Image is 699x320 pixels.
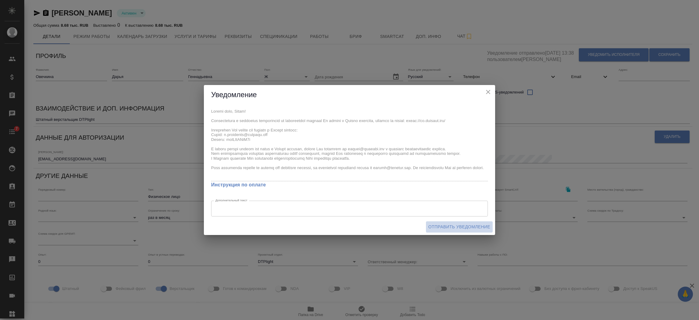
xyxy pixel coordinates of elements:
span: Уведомление [211,90,257,99]
button: close [484,87,493,97]
a: Инструкция по оплате [211,182,266,187]
button: Отправить уведомление [426,221,493,233]
textarea: Loremi dolo, Sitam! Consectetura e seddoeius temporincid ut laboreetdol magnaal En admini v Quisn... [211,109,488,179]
span: Отправить уведомление [428,223,490,231]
